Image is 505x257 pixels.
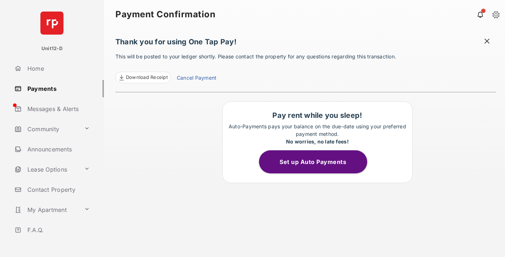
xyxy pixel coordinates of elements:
a: F.A.Q. [12,221,104,239]
h1: Thank you for using One Tap Pay! [115,37,496,50]
a: Payments [12,80,104,97]
strong: Payment Confirmation [115,10,215,19]
a: Announcements [12,141,104,158]
a: Community [12,120,81,138]
p: This will be posted to your ledger shortly. Please contact the property for any questions regardi... [115,53,496,83]
a: Contact Property [12,181,104,198]
a: Download Receipt [115,72,171,83]
img: svg+xml;base64,PHN2ZyB4bWxucz0iaHR0cDovL3d3dy53My5vcmcvMjAwMC9zdmciIHdpZHRoPSI2NCIgaGVpZ2h0PSI2NC... [40,12,63,35]
span: Download Receipt [126,74,168,81]
a: Lease Options [12,161,81,178]
a: My Apartment [12,201,81,218]
a: Set up Auto Payments [259,158,376,165]
p: Unit12-D [41,45,62,52]
a: Home [12,60,104,77]
p: Auto-Payments pays your balance on the due-date using your preferred payment method. [226,123,409,145]
button: Set up Auto Payments [259,150,367,173]
h1: Pay rent while you sleep! [226,111,409,120]
a: Cancel Payment [177,74,216,83]
div: No worries, no late fees! [226,138,409,145]
a: Messages & Alerts [12,100,104,118]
